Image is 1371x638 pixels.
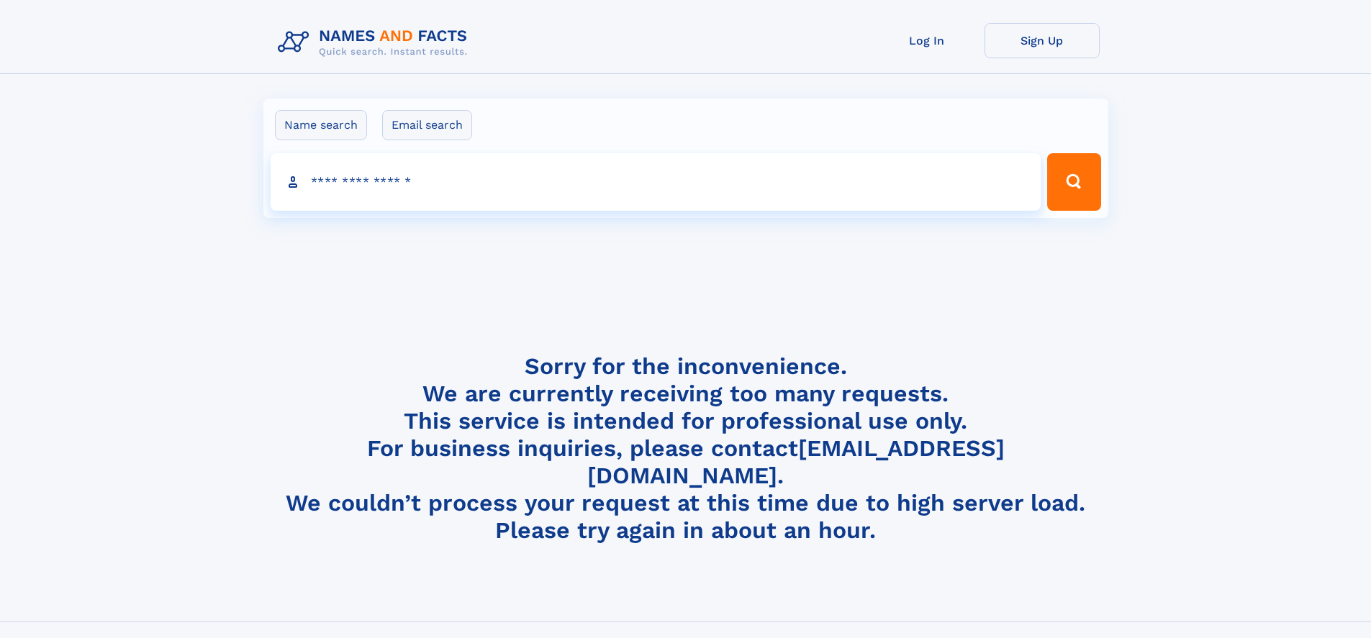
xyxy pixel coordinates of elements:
[382,110,472,140] label: Email search
[1047,153,1100,211] button: Search Button
[271,153,1041,211] input: search input
[985,23,1100,58] a: Sign Up
[272,23,479,62] img: Logo Names and Facts
[272,352,1100,544] h4: Sorry for the inconvenience. We are currently receiving too many requests. This service is intend...
[275,110,367,140] label: Name search
[587,434,1005,489] a: [EMAIL_ADDRESS][DOMAIN_NAME]
[869,23,985,58] a: Log In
